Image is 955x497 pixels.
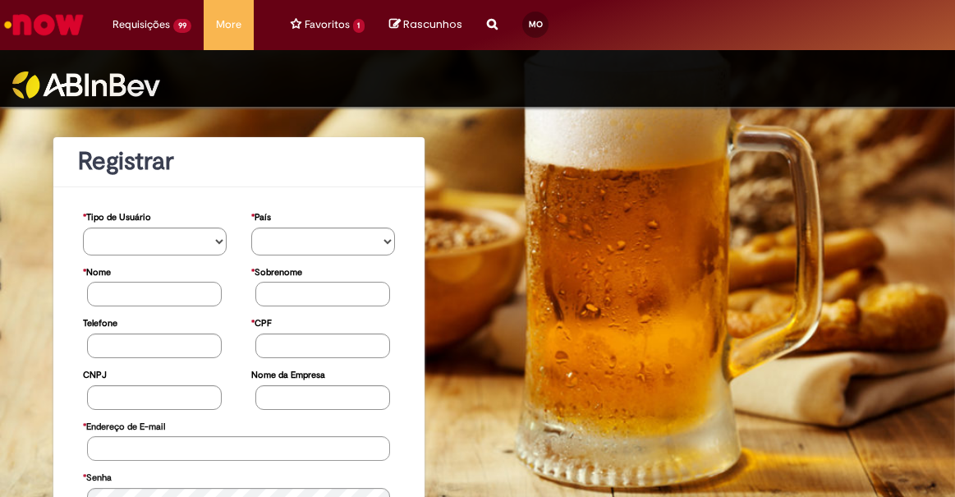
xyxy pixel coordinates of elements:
label: Telefone [83,310,117,334]
label: Sobrenome [251,259,302,283]
label: Nome da Empresa [251,361,325,385]
label: Tipo de Usuário [83,204,151,228]
span: Requisições [112,16,170,33]
span: Favoritos [305,16,350,33]
label: País [251,204,271,228]
label: CNPJ [83,361,107,385]
a: No momento, sua lista de rascunhos tem 0 Itens [389,16,462,32]
span: 1 [353,19,365,33]
label: Endereço de E-mail [83,413,165,437]
h1: Registrar [78,148,400,175]
img: ServiceNow [2,8,86,41]
img: ABInbev-white.png [12,71,160,99]
label: Senha [83,464,112,488]
label: Nome [83,259,111,283]
span: More [216,16,241,33]
label: CPF [251,310,272,334]
span: 99 [173,19,191,33]
span: Rascunhos [403,16,462,32]
span: MO [529,19,543,30]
